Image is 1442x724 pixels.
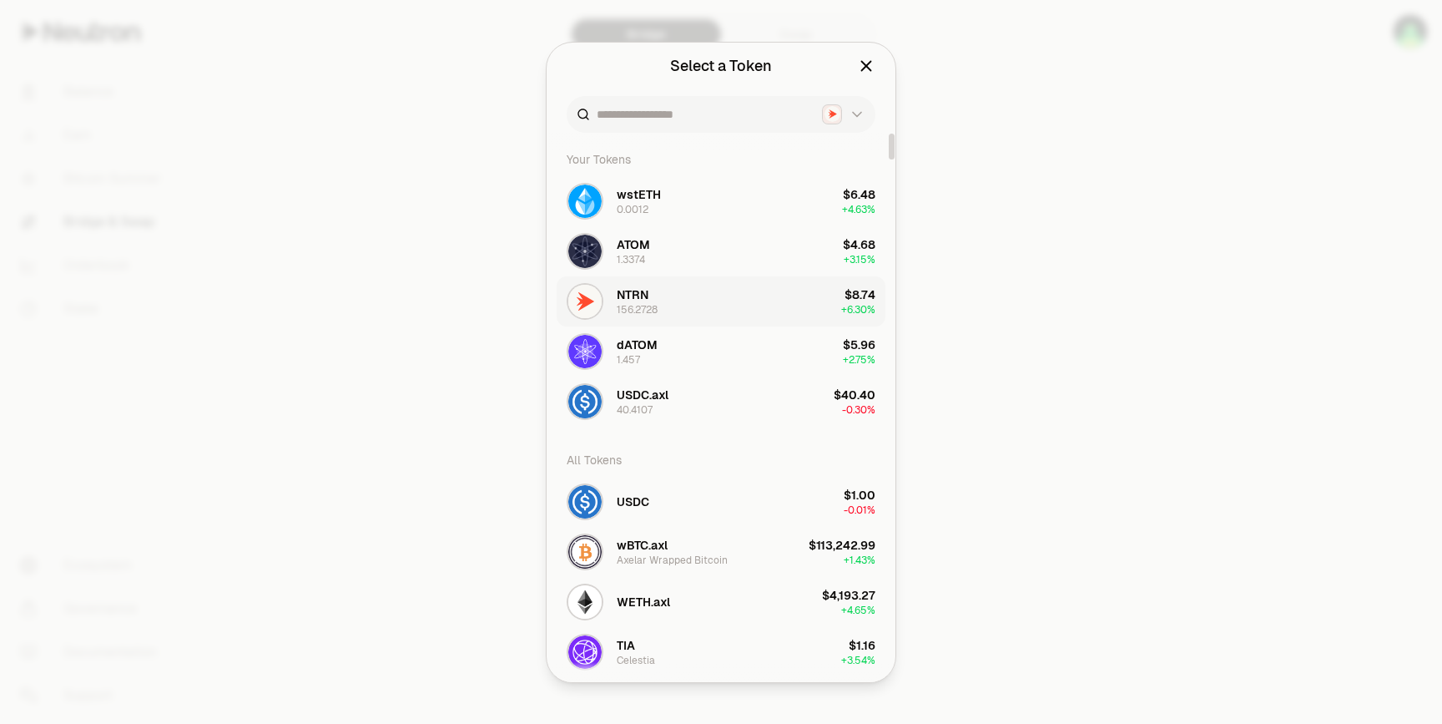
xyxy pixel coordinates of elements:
span: + 3.54% [841,654,875,667]
div: $5.96 [843,337,875,353]
div: $113,242.99 [809,537,875,554]
img: NTRN Logo [568,285,602,318]
button: NTRN LogoNTRN156.2728$8.74+6.30% [557,276,885,327]
span: USDC.axl [617,387,668,403]
div: All Tokens [557,443,885,477]
button: USDC.axl LogoUSDC.axl40.4107$40.40-0.30% [557,377,885,427]
img: WETH.axl Logo [568,585,602,619]
button: TIA LogoTIACelestia$1.16+3.54% [557,627,885,677]
span: wBTC.axl [617,537,668,554]
span: ATOM [617,236,650,253]
span: TIA [617,637,635,654]
div: 1.457 [617,353,640,367]
button: Close [857,54,875,78]
img: USDC.axl Logo [568,385,602,418]
span: dATOM [617,337,658,353]
div: 0.0012 [617,203,648,216]
button: Neutron LogoNeutron Logo [822,104,865,124]
div: 40.4107 [617,403,653,417]
span: + 4.63% [842,203,875,216]
span: wstETH [617,186,661,203]
span: NTRN [617,286,648,303]
span: -0.30% [842,403,875,417]
div: 156.2728 [617,303,658,316]
span: + 2.75% [843,353,875,367]
div: $8.74 [845,286,875,303]
div: Your Tokens [557,143,885,176]
img: wBTC.axl Logo [568,535,602,569]
button: WETH.axl LogoWETH.axl$4,193.27+4.65% [557,577,885,627]
div: $1.00 [844,487,875,504]
div: $4,193.27 [822,587,875,604]
span: + 4.65% [841,604,875,617]
img: Neutron Logo [824,106,840,122]
img: TIA Logo [568,635,602,669]
span: -0.01% [844,504,875,517]
button: wstETH LogowstETH0.0012$6.48+4.63% [557,176,885,226]
span: + 1.43% [844,554,875,567]
div: Select a Token [670,54,772,78]
div: $40.40 [834,387,875,403]
button: ATOM LogoATOM1.3374$4.68+3.15% [557,226,885,276]
div: Axelar Wrapped Bitcoin [617,554,728,567]
img: dATOM Logo [568,335,602,368]
span: + 3.15% [844,253,875,266]
div: 1.3374 [617,253,645,266]
span: WETH.axl [617,594,670,610]
div: Celestia [617,654,655,667]
div: $4.68 [843,236,875,253]
img: USDC Logo [568,485,602,519]
button: dATOM LogodATOM1.457$5.96+2.75% [557,327,885,377]
img: ATOM Logo [568,235,602,268]
img: wstETH Logo [568,185,602,218]
div: $1.16 [849,637,875,654]
span: USDC [617,494,649,510]
span: + 6.30% [841,303,875,316]
button: USDC LogoUSDC$1.00-0.01% [557,477,885,527]
button: wBTC.axl LogowBTC.axlAxelar Wrapped Bitcoin$113,242.99+1.43% [557,527,885,577]
div: $6.48 [843,186,875,203]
